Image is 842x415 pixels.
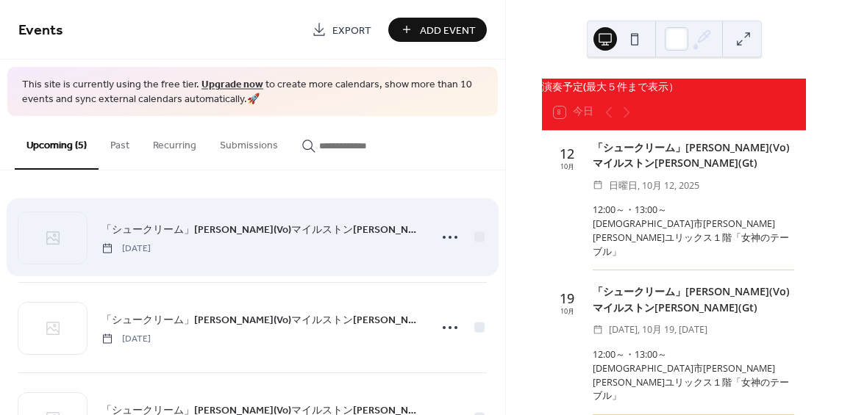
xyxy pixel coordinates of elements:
div: 12 [560,147,574,160]
span: Export [332,23,371,38]
div: 19 [560,292,574,305]
span: 「シュークリーム」[PERSON_NAME](Vo)マイルストン[PERSON_NAME](Gt) [101,312,421,328]
div: ​ [593,322,603,337]
span: This site is currently using the free tier. to create more calendars, show more than 10 events an... [22,78,483,107]
span: [DATE], 10月 19, [DATE] [609,322,707,337]
span: 日曜日, 10月 12, 2025 [609,178,699,193]
span: 「シュークリーム」[PERSON_NAME](Vo)マイルストン[PERSON_NAME](Gt) [101,222,421,237]
a: Export [301,18,382,42]
span: [DATE] [101,242,151,255]
div: 「シュークリーム」[PERSON_NAME](Vo)マイルストン[PERSON_NAME](Gt) [593,284,794,315]
button: Past [99,116,141,168]
button: Submissions [208,116,290,168]
a: 「シュークリーム」[PERSON_NAME](Vo)マイルストン[PERSON_NAME](Gt) [101,221,421,238]
div: 10月 [560,308,574,314]
div: 12:00～・13:00～ [DEMOGRAPHIC_DATA]市[PERSON_NAME][PERSON_NAME]ユリックス１階「女神のテーブル」 [593,203,794,259]
span: Add Event [420,23,476,38]
div: 「シュークリーム」[PERSON_NAME](Vo)マイルストン[PERSON_NAME](Gt) [593,140,794,171]
button: Upcoming (5) [15,116,99,170]
a: Upgrade now [201,75,263,95]
div: 演奏予定(最大５件まで表示） [542,79,806,95]
a: 「シュークリーム」[PERSON_NAME](Vo)マイルストン[PERSON_NAME](Gt) [101,311,421,328]
div: 10月 [560,163,574,170]
span: [DATE] [101,332,151,345]
div: ​ [593,178,603,193]
button: Recurring [141,116,208,168]
button: Add Event [388,18,487,42]
span: Events [18,16,63,45]
div: 12:00～・13:00～ [DEMOGRAPHIC_DATA]市[PERSON_NAME][PERSON_NAME]ユリックス１階「女神のテーブル」 [593,348,794,404]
